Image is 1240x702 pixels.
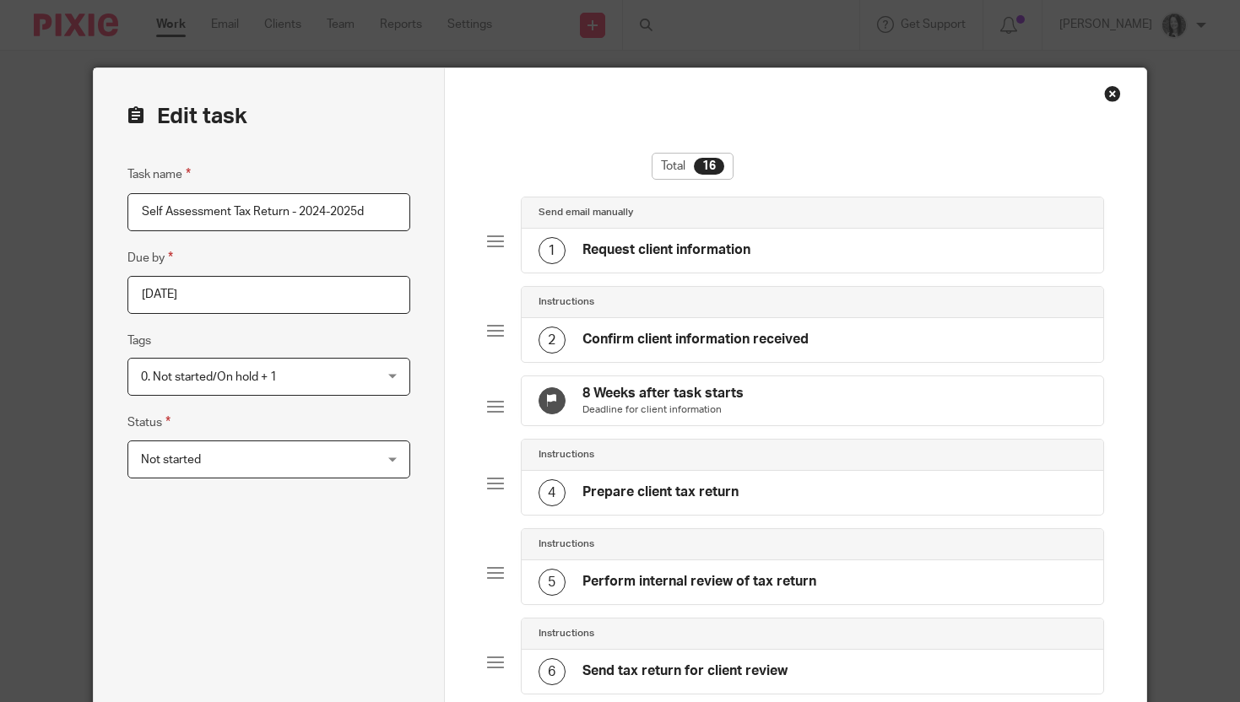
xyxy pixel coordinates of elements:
[127,413,171,432] label: Status
[539,237,566,264] div: 1
[582,483,739,501] h4: Prepare client tax return
[694,158,724,175] div: 16
[127,165,191,184] label: Task name
[539,295,594,309] h4: Instructions
[141,454,201,466] span: Not started
[539,569,566,596] div: 5
[539,448,594,462] h4: Instructions
[127,248,173,267] label: Due by
[582,331,809,348] h4: Confirm client information received
[141,371,277,383] span: 0. Not started/On hold + 1
[539,537,594,551] h4: Instructions
[127,332,151,349] label: Tags
[539,479,566,506] div: 4
[1104,85,1121,102] div: Close this dialog window
[127,102,410,131] h2: Edit task
[582,573,816,591] h4: Perform internal review of tax return
[539,327,566,354] div: 2
[539,206,633,219] h4: Send email manually
[539,658,566,685] div: 6
[127,276,410,314] input: Pick a date
[582,662,788,680] h4: Send tax return for client review
[582,241,750,259] h4: Request client information
[539,627,594,640] h4: Instructions
[652,153,734,180] div: Total
[582,385,744,402] h4: 8 Weeks after task starts
[582,403,744,417] p: Deadline for client information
